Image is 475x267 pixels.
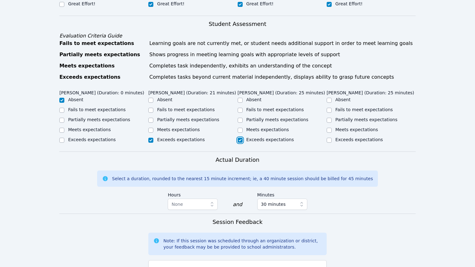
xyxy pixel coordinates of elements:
label: Great Effort! [246,1,274,6]
span: 30 minutes [261,200,286,208]
label: Fails to meet expectations [246,107,304,112]
div: Evaluation Criteria Guide [59,32,416,40]
h3: Student Assessment [59,20,416,28]
label: Partially meets expectations [157,117,219,122]
label: Minutes [257,189,307,199]
label: Partially meets expectations [335,117,398,122]
label: Meets expectations [335,127,378,132]
legend: [PERSON_NAME] (Duration: 21 minutes) [148,87,236,96]
label: Great Effort! [68,1,95,6]
label: Exceeds expectations [157,137,205,142]
div: Partially meets expectations [59,51,146,58]
label: Meets expectations [246,127,289,132]
label: Exceeds expectations [246,137,294,142]
label: Great Effort! [335,1,363,6]
label: Exceeds expectations [335,137,383,142]
label: Great Effort! [157,1,184,6]
button: None [168,199,218,210]
h3: Session Feedback [212,218,262,226]
label: Absent [68,97,83,102]
div: Shows progress in meeting learning goals with appropriate levels of support [149,51,416,58]
div: Completes task independently, exhibits an understanding of the concept [149,62,416,70]
label: Absent [335,97,351,102]
legend: [PERSON_NAME] (Duration: 0 minutes) [59,87,144,96]
h3: Actual Duration [215,156,259,164]
label: Partially meets expectations [68,117,130,122]
div: Learning goals are not currently met, or student needs additional support in order to meet learni... [149,40,416,47]
button: 30 minutes [257,199,307,210]
label: Partially meets expectations [246,117,309,122]
label: Meets expectations [68,127,111,132]
div: Completes tasks beyond current material independently, displays ability to grasp future concepts [149,73,416,81]
label: Exceeds expectations [68,137,116,142]
label: Absent [157,97,172,102]
legend: [PERSON_NAME] (Duration: 25 minutes) [327,87,414,96]
div: Meets expectations [59,62,146,70]
span: None [171,202,183,207]
label: Fails to meet expectations [157,107,215,112]
label: Hours [168,189,218,199]
label: Absent [246,97,262,102]
div: Select a duration, rounded to the nearest 15 minute increment; ie, a 40 minute session should be ... [112,176,373,182]
label: Meets expectations [157,127,200,132]
div: Note: If this session was scheduled through an organization or district, your feedback may be be ... [163,238,321,250]
label: Fails to meet expectations [68,107,126,112]
label: Fails to meet expectations [335,107,393,112]
div: Exceeds expectations [59,73,146,81]
legend: [PERSON_NAME] (Duration: 25 minutes) [238,87,325,96]
div: and [233,201,242,208]
div: Fails to meet expectations [59,40,146,47]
